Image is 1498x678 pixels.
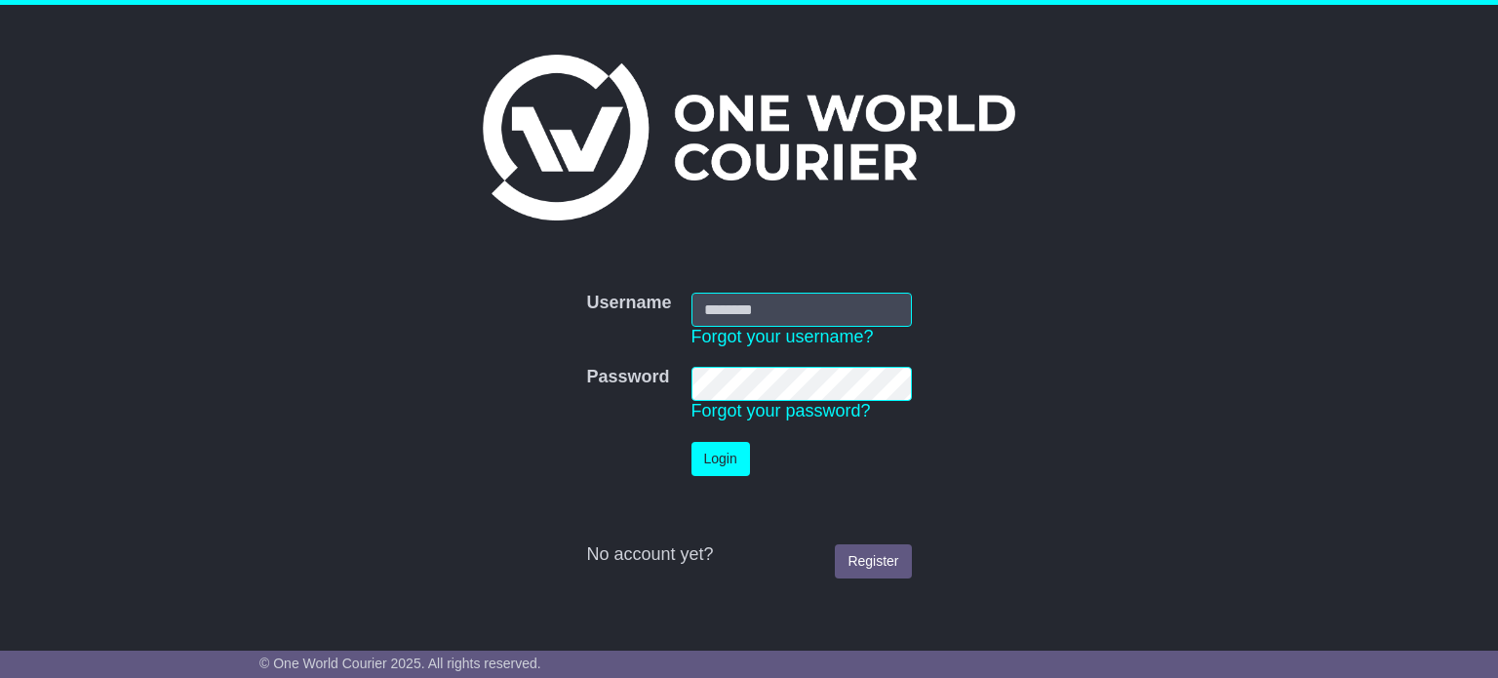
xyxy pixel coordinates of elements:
[586,544,911,566] div: No account yet?
[586,367,669,388] label: Password
[691,401,871,420] a: Forgot your password?
[586,293,671,314] label: Username
[835,544,911,578] a: Register
[691,327,874,346] a: Forgot your username?
[259,656,541,671] span: © One World Courier 2025. All rights reserved.
[483,55,1015,220] img: One World
[691,442,750,476] button: Login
